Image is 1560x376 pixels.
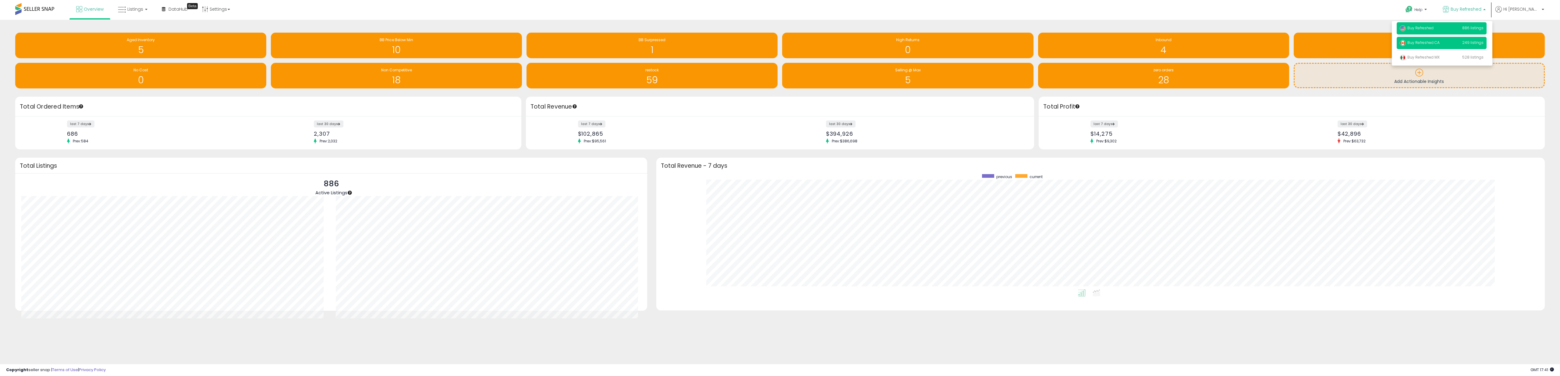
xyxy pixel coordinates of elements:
[1451,6,1481,12] span: Buy Refreshed
[782,33,1033,58] a: High Returns 0
[645,67,659,73] span: restock
[661,163,1540,168] h3: Total Revenue - 7 days
[1462,55,1484,60] span: 528 listings
[1340,138,1369,144] span: Prev: $63,732
[18,75,263,85] h1: 0
[581,138,609,144] span: Prev: $95,561
[67,120,94,127] label: last 7 days
[530,45,775,55] h1: 1
[274,45,519,55] h1: 10
[1030,174,1043,179] span: current
[1043,102,1540,111] h3: Total Profit
[1038,33,1289,58] a: Inbound 4
[1400,40,1406,46] img: canada.png
[526,33,778,58] a: BB Surpressed 1
[1400,25,1434,30] span: Buy Refreshed
[70,138,91,144] span: Prev: 584
[84,6,104,12] span: Overview
[1338,131,1534,137] div: $42,896
[785,75,1030,85] h1: 5
[829,138,860,144] span: Prev: $386,698
[1495,6,1544,20] a: Hi [PERSON_NAME]
[572,104,577,109] div: Tooltip anchor
[895,67,921,73] span: Selling @ Max
[15,33,266,58] a: Aged Inventory 5
[578,131,775,137] div: $102,865
[996,174,1012,179] span: previous
[1041,45,1286,55] h1: 4
[274,75,519,85] h1: 18
[315,178,347,190] p: 886
[381,67,412,73] span: Non Competitive
[1156,37,1172,42] span: Inbound
[1294,33,1545,58] a: Needs to Reprice 0
[78,104,84,109] div: Tooltip anchor
[1462,25,1484,30] span: 886 listings
[526,63,778,88] a: restock 59
[271,33,522,58] a: BB Price Below Min 10
[1400,55,1406,61] img: mexico.png
[1405,5,1413,13] i: Get Help
[1401,1,1433,20] a: Help
[1153,67,1174,73] span: zero orders
[67,131,264,137] div: 686
[1394,78,1444,84] span: Add Actionable Insights
[15,63,266,88] a: No Cost 0
[530,102,1030,111] h3: Total Revenue
[826,131,1023,137] div: $394,926
[1038,63,1289,88] a: zero orders 28
[782,63,1033,88] a: Selling @ Max 5
[1400,40,1440,45] span: Buy Refreshed CA
[271,63,522,88] a: Non Competitive 18
[1090,131,1287,137] div: $14,275
[18,45,263,55] h1: 5
[187,3,198,9] div: Tooltip anchor
[133,67,148,73] span: No Cost
[1297,45,1542,55] h1: 0
[1090,120,1118,127] label: last 7 days
[578,120,605,127] label: last 7 days
[1093,138,1120,144] span: Prev: $9,302
[347,190,353,195] div: Tooltip anchor
[168,6,188,12] span: DataHub
[896,37,920,42] span: High Returns
[1295,64,1544,87] a: Add Actionable Insights
[127,37,155,42] span: Aged Inventory
[785,45,1030,55] h1: 0
[530,75,775,85] h1: 59
[826,120,856,127] label: last 30 days
[1338,120,1367,127] label: last 30 days
[1503,6,1540,12] span: Hi [PERSON_NAME]
[380,37,413,42] span: BB Price Below Min
[20,102,517,111] h3: Total Ordered Items
[1400,55,1440,60] span: Buy Refreshed MX
[314,131,510,137] div: 2,307
[315,189,347,196] span: Active Listings
[127,6,143,12] span: Listings
[1462,40,1484,45] span: 249 listings
[317,138,340,144] span: Prev: 2,032
[20,163,643,168] h3: Total Listings
[1400,25,1406,31] img: usa.png
[1075,104,1080,109] div: Tooltip anchor
[639,37,665,42] span: BB Surpressed
[314,120,343,127] label: last 30 days
[1041,75,1286,85] h1: 28
[1414,7,1423,12] span: Help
